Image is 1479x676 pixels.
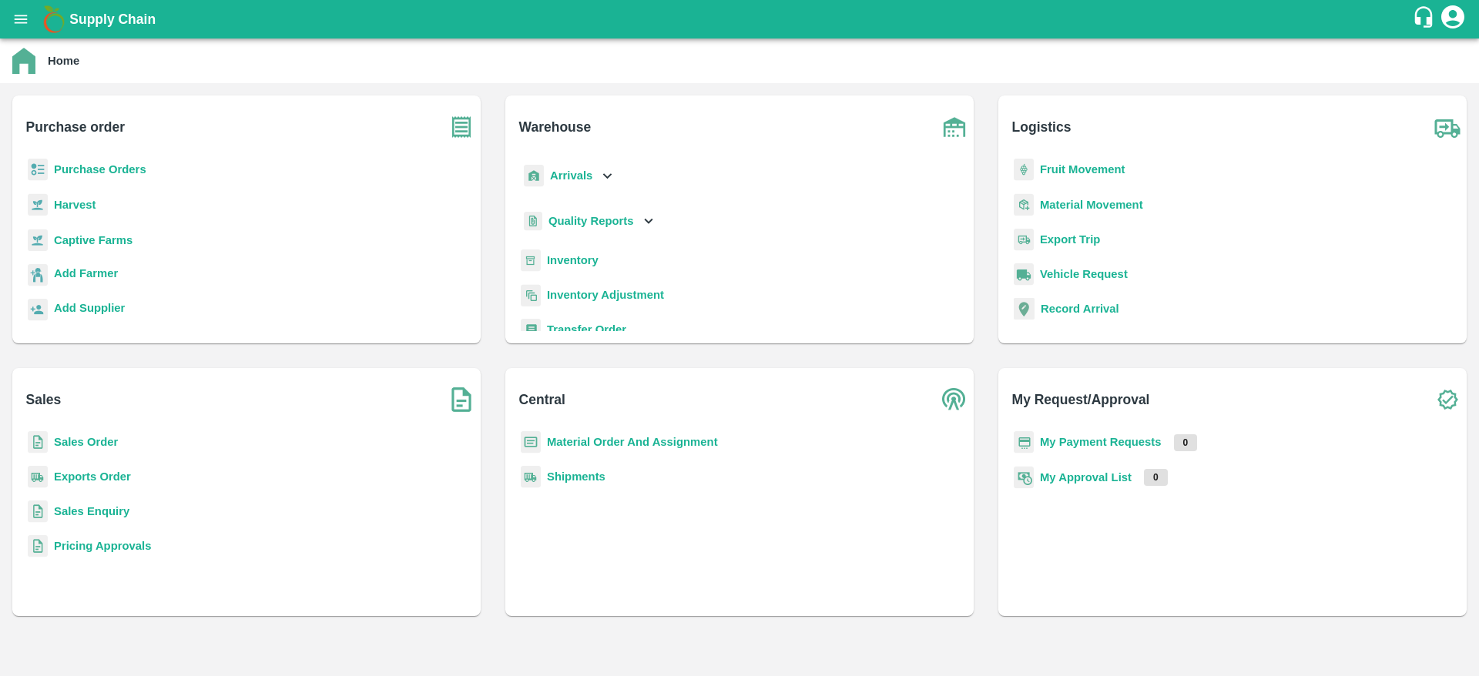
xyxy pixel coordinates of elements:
[54,199,96,211] a: Harvest
[28,229,48,252] img: harvest
[524,212,542,231] img: qualityReport
[28,500,48,523] img: sales
[1040,199,1143,211] a: Material Movement
[28,264,48,286] img: farmer
[12,48,35,74] img: home
[935,380,974,419] img: central
[442,380,481,419] img: soSales
[550,169,592,182] b: Arrivals
[48,55,79,67] b: Home
[28,535,48,557] img: sales
[69,8,1412,30] a: Supply Chain
[54,436,118,448] a: Sales Order
[28,193,48,216] img: harvest
[1014,229,1034,251] img: delivery
[1014,193,1034,216] img: material
[521,206,657,237] div: Quality Reports
[521,319,541,341] img: whTransfer
[54,300,125,320] a: Add Supplier
[547,254,599,266] a: Inventory
[54,265,118,286] a: Add Farmer
[3,2,39,37] button: open drawer
[442,108,481,146] img: purchase
[1040,436,1162,448] a: My Payment Requests
[1040,268,1128,280] a: Vehicle Request
[69,12,156,27] b: Supply Chain
[54,540,151,552] a: Pricing Approvals
[1040,471,1132,484] a: My Approval List
[547,436,718,448] a: Material Order And Assignment
[1014,466,1034,489] img: approval
[39,4,69,35] img: logo
[521,431,541,453] img: centralMaterial
[1428,108,1467,146] img: truck
[28,299,48,321] img: supplier
[54,163,146,176] a: Purchase Orders
[547,323,626,336] a: Transfer Order
[1012,389,1150,410] b: My Request/Approval
[521,159,616,193] div: Arrivals
[521,284,541,306] img: inventory
[1014,298,1035,320] img: recordArrival
[54,505,129,517] a: Sales Enquiry
[54,302,125,314] b: Add Supplier
[1014,159,1034,181] img: fruit
[1439,3,1467,35] div: account of current user
[547,289,664,301] a: Inventory Adjustment
[1040,233,1100,246] a: Export Trip
[521,466,541,488] img: shipments
[1174,434,1198,451] p: 0
[1428,380,1467,419] img: check
[28,159,48,181] img: reciept
[1040,163,1125,176] a: Fruit Movement
[547,470,605,483] a: Shipments
[935,108,974,146] img: warehouse
[26,116,125,138] b: Purchase order
[1014,263,1034,286] img: vehicle
[521,249,541,272] img: whInventory
[54,234,132,246] a: Captive Farms
[1041,303,1119,315] a: Record Arrival
[28,466,48,488] img: shipments
[54,267,118,279] b: Add Farmer
[1144,469,1168,486] p: 0
[26,389,62,410] b: Sales
[548,215,634,227] b: Quality Reports
[1412,5,1439,33] div: customer-support
[524,165,544,187] img: whArrival
[54,470,131,483] a: Exports Order
[519,389,565,410] b: Central
[1012,116,1072,138] b: Logistics
[519,116,592,138] b: Warehouse
[28,431,48,453] img: sales
[1014,431,1034,453] img: payment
